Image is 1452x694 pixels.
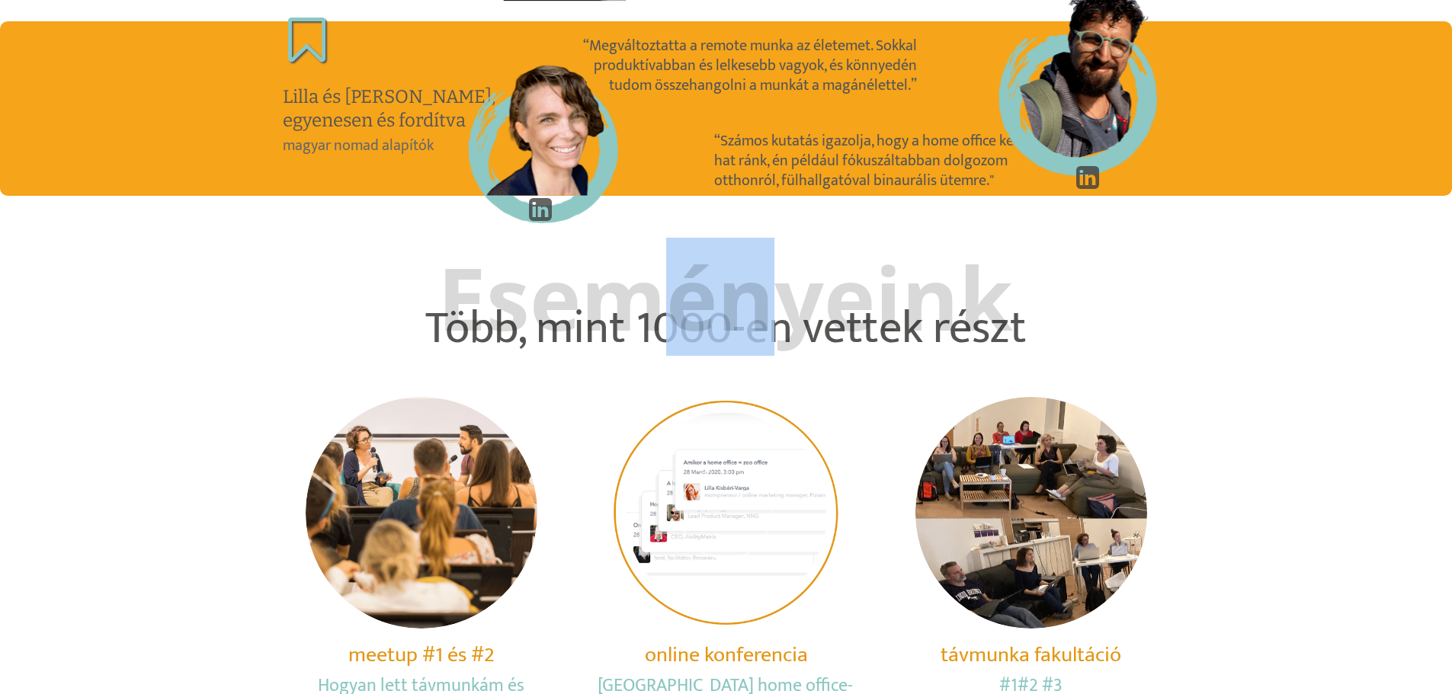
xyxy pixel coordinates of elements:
p: “Megváltoztatta a remote munka az életemet. Sokkal produktívabban és lelkesebb vagyok, és könnyed... [559,36,917,95]
p: Eseményeink [269,241,1182,353]
p: magyar nomad alapítók [283,136,439,155]
span: online konferencia [645,637,808,673]
p: “Számos kutatás igazolja, hogy a home office kedvezően hat ránk, én például fókuszáltabban dolgoz... [714,131,1069,190]
iframe: chatbot [1376,618,1444,686]
span: meetup #1 és #2 [348,637,495,673]
p: Lilla és [PERSON_NAME], [283,85,588,109]
p: egyenesen és fordítva [283,109,588,133]
span: távmunka fakultáció [941,637,1121,673]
